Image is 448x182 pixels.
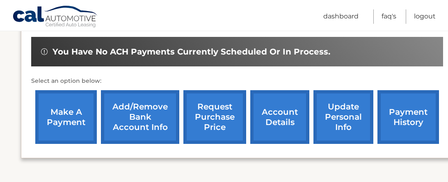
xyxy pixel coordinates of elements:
[41,48,48,55] img: alert-white.svg
[377,90,439,144] a: payment history
[12,5,98,29] a: Cal Automotive
[414,9,436,24] a: Logout
[183,90,246,144] a: request purchase price
[31,76,443,86] p: Select an option below:
[35,90,97,144] a: make a payment
[382,9,396,24] a: FAQ's
[313,90,373,144] a: update personal info
[53,47,330,57] span: You have no ACH payments currently scheduled or in process.
[250,90,309,144] a: account details
[323,9,359,24] a: Dashboard
[101,90,179,144] a: Add/Remove bank account info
